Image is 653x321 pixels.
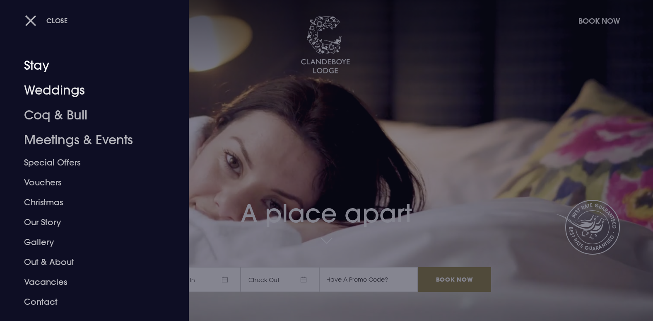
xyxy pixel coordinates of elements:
a: Christmas [24,192,155,212]
span: Close [46,16,68,25]
a: Stay [24,53,155,78]
button: Close [25,12,68,29]
a: Vouchers [24,173,155,192]
a: Gallery [24,232,155,252]
a: Vacancies [24,272,155,292]
a: Weddings [24,78,155,103]
a: Out & About [24,252,155,272]
a: Coq & Bull [24,103,155,128]
a: Our Story [24,212,155,232]
a: Special Offers [24,153,155,173]
a: Contact [24,292,155,312]
a: Meetings & Events [24,128,155,153]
